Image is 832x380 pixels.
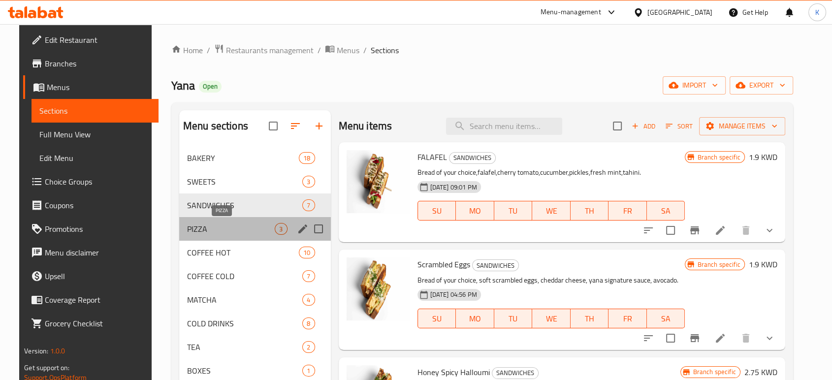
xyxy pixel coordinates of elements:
[749,257,777,271] h6: 1.9 KWD
[730,76,793,95] button: export
[45,247,150,258] span: Menu disclaimer
[666,121,693,132] span: Sort
[187,152,299,164] div: BAKERY
[536,204,567,218] span: WE
[363,44,367,56] li: /
[426,183,481,192] span: [DATE] 09:01 PM
[456,309,494,328] button: MO
[417,365,490,380] span: Honey Spicy Halloumi
[303,295,314,305] span: 4
[183,119,248,133] h2: Menu sections
[758,326,781,350] button: show more
[758,219,781,242] button: show more
[734,326,758,350] button: delete
[179,217,331,241] div: PIZZA3edit
[179,146,331,170] div: BAKERY18
[337,44,359,56] span: Menus
[275,223,287,235] div: items
[339,119,392,133] h2: Menu items
[660,220,681,241] span: Select to update
[187,270,303,282] div: COFFEE COLD
[494,201,533,221] button: TU
[628,119,659,134] span: Add item
[214,44,314,57] a: Restaurants management
[179,312,331,335] div: COLD DRINKS8
[226,44,314,56] span: Restaurants management
[303,272,314,281] span: 7
[23,52,158,75] a: Branches
[417,150,447,164] span: FALAFEL
[23,288,158,312] a: Coverage Report
[302,270,315,282] div: items
[32,146,158,170] a: Edit Menu
[347,150,410,213] img: FALAFEL
[50,345,65,357] span: 1.0.0
[171,44,203,56] a: Home
[187,176,303,188] span: SWEETS
[660,328,681,348] span: Select to update
[187,365,303,377] span: BOXES
[179,335,331,359] div: TEA2
[299,248,314,257] span: 10
[492,367,538,379] span: SANDWICHES
[683,326,706,350] button: Branch-specific-item
[460,312,490,326] span: MO
[263,116,284,136] span: Select all sections
[23,193,158,217] a: Coupons
[422,204,452,218] span: SU
[446,118,562,135] input: search
[426,290,481,299] span: [DATE] 04:56 PM
[663,76,726,95] button: import
[734,219,758,242] button: delete
[699,117,785,135] button: Manage items
[744,365,777,379] h6: 2.75 KWD
[179,241,331,264] div: COFFEE HOT10
[24,361,69,374] span: Get support on:
[187,317,303,329] span: COLD DRINKS
[612,204,643,218] span: FR
[23,75,158,99] a: Menus
[303,343,314,352] span: 2
[417,309,456,328] button: SU
[647,201,685,221] button: SA
[199,82,222,91] span: Open
[318,44,321,56] li: /
[693,153,744,162] span: Branch specific
[295,222,310,236] button: edit
[23,241,158,264] a: Menu disclaimer
[417,166,685,179] p: Bread of your choice,falafel,cherry tomato,cucumber,pickles,fresh mint,tahini.
[39,152,150,164] span: Edit Menu
[45,317,150,329] span: Grocery Checklist
[303,319,314,328] span: 8
[299,152,315,164] div: items
[498,312,529,326] span: TU
[299,154,314,163] span: 18
[473,260,518,271] span: SANDWICHES
[23,170,158,193] a: Choice Groups
[179,288,331,312] div: MATCHA4
[637,326,660,350] button: sort-choices
[187,294,303,306] span: MATCHA
[647,309,685,328] button: SA
[302,176,315,188] div: items
[302,199,315,211] div: items
[284,114,307,138] span: Sort sections
[498,204,529,218] span: TU
[24,345,48,357] span: Version:
[303,201,314,210] span: 7
[541,6,601,18] div: Menu-management
[472,259,519,271] div: SANDWICHES
[179,264,331,288] div: COFFEE COLD7
[207,44,210,56] li: /
[187,223,275,235] span: PIZZA
[325,44,359,57] a: Menus
[628,119,659,134] button: Add
[39,105,150,117] span: Sections
[171,74,195,96] span: Yana
[187,341,303,353] span: TEA
[23,28,158,52] a: Edit Restaurant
